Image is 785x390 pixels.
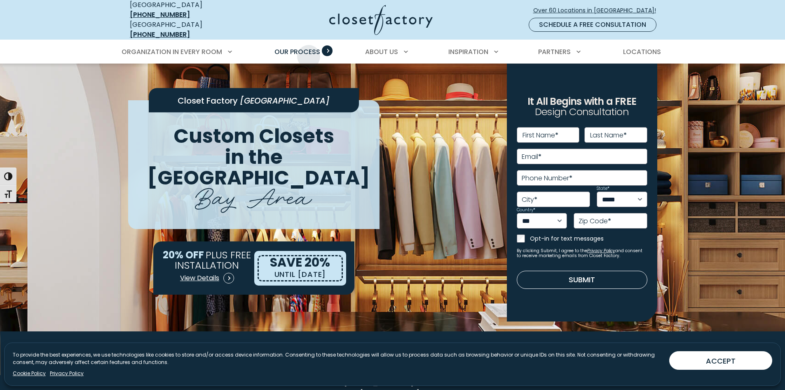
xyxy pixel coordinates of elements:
a: Over 60 Locations in [GEOGRAPHIC_DATA]! [533,3,663,18]
label: City [522,196,537,203]
label: Phone Number [522,175,572,182]
label: State [597,187,609,191]
span: Partners [538,47,571,57]
button: ACCEPT [669,351,772,370]
span: Bay Area [195,176,312,214]
label: First Name [523,132,558,139]
span: in the [GEOGRAPHIC_DATA] [147,143,370,191]
span: PLUS FREE INSTALLATION [175,248,251,272]
span: Our Process [274,47,320,57]
label: Zip Code [579,218,611,225]
a: [PHONE_NUMBER] [130,10,190,19]
label: Last Name [590,132,627,139]
span: Locations [623,47,661,57]
span: Design Consultation [535,105,629,119]
a: View Details [180,270,234,286]
a: [PHONE_NUMBER] [130,30,190,39]
nav: Primary Menu [116,40,670,64]
a: Cookie Policy [13,370,46,377]
label: Country [517,208,535,212]
span: Organization in Every Room [122,47,222,57]
button: Submit [517,271,647,289]
a: Schedule a Free Consultation [529,18,656,32]
span: SAVE 20% [270,253,330,271]
img: Closet Factory Logo [329,5,433,35]
span: About Us [365,47,398,57]
span: Over 60 Locations in [GEOGRAPHIC_DATA]! [533,6,663,15]
a: Privacy Policy [587,248,615,254]
span: View Details [180,273,219,283]
span: Closet Factory [178,95,238,106]
span: Custom Closets [173,122,334,150]
small: By clicking Submit, I agree to the and consent to receive marketing emails from Closet Factory. [517,248,647,258]
div: [GEOGRAPHIC_DATA] [130,20,249,40]
label: Email [522,154,541,160]
p: UNTIL [DATE] [274,269,326,280]
a: Privacy Policy [50,370,84,377]
span: Inspiration [448,47,488,57]
label: Opt-in for text messages [530,234,647,243]
span: It All Begins with a FREE [527,95,636,108]
span: [GEOGRAPHIC_DATA] [240,95,330,106]
p: To provide the best experiences, we use technologies like cookies to store and/or access device i... [13,351,663,366]
span: 20% OFF [163,248,204,262]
